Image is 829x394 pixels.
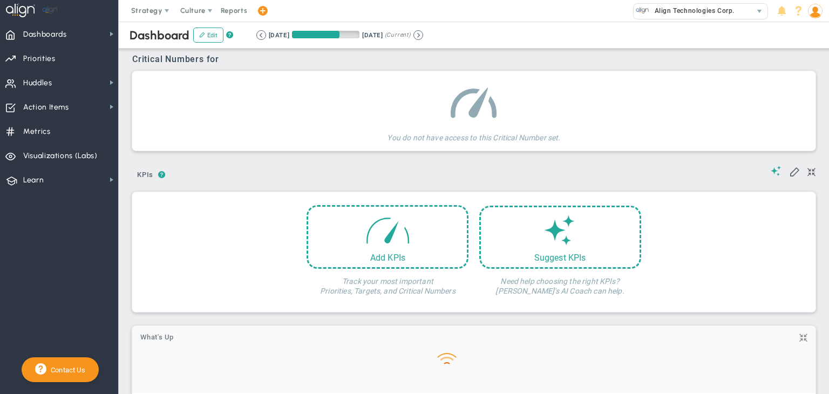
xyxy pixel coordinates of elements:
[292,31,359,38] div: Period Progress: 70% Day 64 of 91 with 27 remaining.
[481,253,640,263] div: Suggest KPIs
[132,166,158,185] button: KPIs
[362,30,383,40] div: [DATE]
[269,30,289,40] div: [DATE]
[132,54,222,64] span: Critical Numbers for
[180,6,206,15] span: Culture
[649,4,735,18] span: Align Technologies Corp.
[771,166,782,176] span: Suggestions (AI Feature)
[23,47,56,70] span: Priorities
[46,366,85,374] span: Contact Us
[385,30,411,40] span: (Current)
[132,166,158,184] span: KPIs
[307,269,468,296] h4: Track your most important Priorities, Targets, and Critical Numbers
[387,125,560,142] h4: You do not have access to this Critical Number set.
[752,4,767,19] span: select
[23,169,44,192] span: Learn
[413,30,423,40] button: Go to next period
[308,253,467,263] div: Add KPIs
[256,30,266,40] button: Go to previous period
[479,269,641,296] h4: Need help choosing the right KPIs? [PERSON_NAME]'s AI Coach can help.
[130,28,189,43] span: Dashboard
[789,166,800,176] span: Edit My KPIs
[193,28,223,43] button: Edit
[23,72,52,94] span: Huddles
[23,96,69,119] span: Action Items
[23,120,51,143] span: Metrics
[131,6,162,15] span: Strategy
[23,23,67,46] span: Dashboards
[636,4,649,17] img: 10991.Company.photo
[808,4,823,18] img: 206391.Person.photo
[23,145,98,167] span: Visualizations (Labs)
